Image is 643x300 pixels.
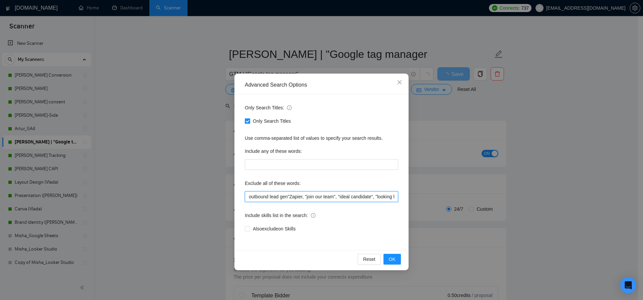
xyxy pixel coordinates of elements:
span: Reset [363,256,375,263]
span: Also exclude on Skills [250,225,298,232]
button: Reset [358,254,381,265]
span: info-circle [287,105,292,110]
span: Include skills list in the search: [245,212,315,219]
button: OK [383,254,401,265]
button: Close [390,74,409,92]
div: Open Intercom Messenger [620,277,636,293]
span: Only Search Titles [250,117,294,125]
div: Advanced Search Options [245,81,398,89]
span: close [397,80,402,85]
label: Include any of these words: [245,146,302,157]
label: Exclude all of these words: [245,178,301,189]
span: Only Search Titles: [245,104,292,111]
span: OK [389,256,396,263]
div: Use comma-separated list of values to specify your search results. [245,134,398,142]
span: info-circle [311,213,315,218]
